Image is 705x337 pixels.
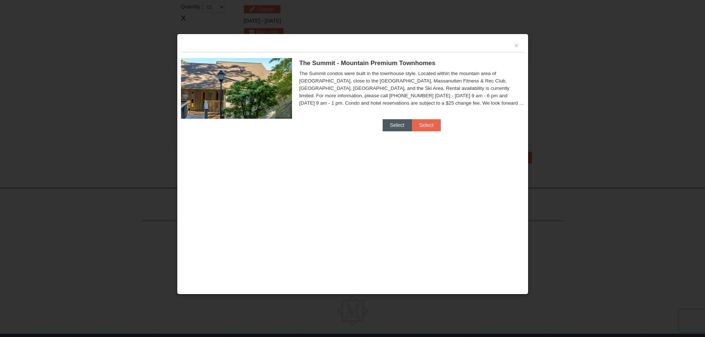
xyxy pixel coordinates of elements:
[514,42,519,49] button: ×
[181,58,292,119] img: 19219034-1-0eee7e00.jpg
[383,119,412,131] button: Select
[299,70,524,107] div: The Summit condos were built in the townhouse style. Located within the mountain area of [GEOGRAP...
[299,60,436,67] span: The Summit - Mountain Premium Townhomes
[412,119,441,131] button: Select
